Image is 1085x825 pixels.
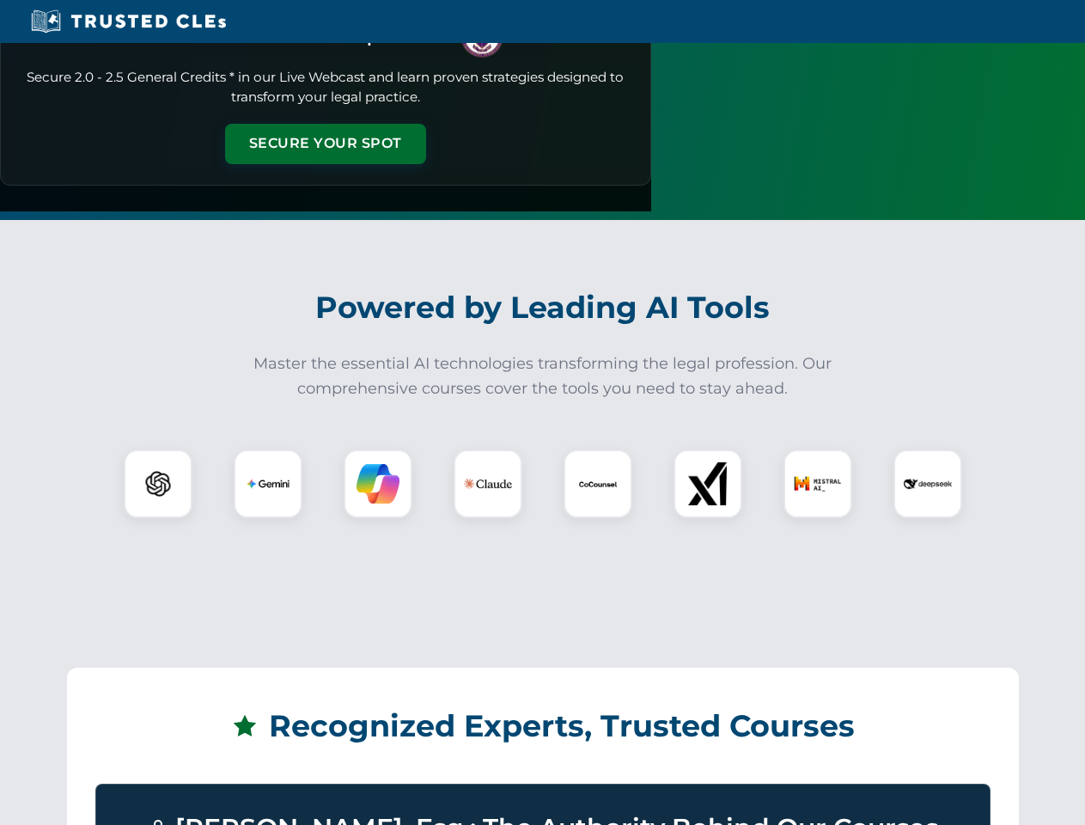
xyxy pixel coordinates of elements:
img: ChatGPT Logo [133,459,183,509]
img: Gemini Logo [247,462,290,505]
button: Secure Your Spot [225,124,426,163]
img: Claude Logo [464,460,512,508]
img: Copilot Logo [357,462,399,505]
div: ChatGPT [124,449,192,518]
h2: Powered by Leading AI Tools [67,278,1019,338]
h2: Recognized Experts, Trusted Courses [95,696,991,756]
div: Claude [454,449,522,518]
img: DeepSeek Logo [904,460,952,508]
div: CoCounsel [564,449,632,518]
img: Trusted CLEs [26,9,231,34]
p: Secure 2.0 - 2.5 General Credits * in our Live Webcast and learn proven strategies designed to tr... [21,68,630,107]
img: Mistral AI Logo [794,460,842,508]
div: xAI [674,449,742,518]
img: xAI Logo [686,462,729,505]
p: Master the essential AI technologies transforming the legal profession. Our comprehensive courses... [242,351,844,401]
div: Gemini [234,449,302,518]
div: Copilot [344,449,412,518]
img: CoCounsel Logo [576,462,619,505]
div: Mistral AI [783,449,852,518]
div: DeepSeek [893,449,962,518]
